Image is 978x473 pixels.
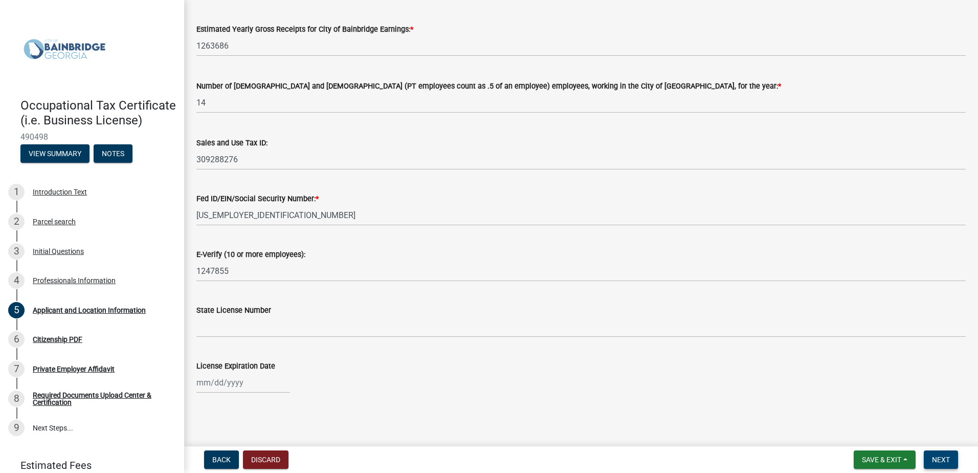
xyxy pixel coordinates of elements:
[8,391,25,407] div: 8
[33,365,115,373] div: Private Employer Affidavit
[8,213,25,230] div: 2
[862,456,901,464] span: Save & Exit
[20,132,164,142] span: 490498
[8,302,25,318] div: 5
[196,26,413,33] label: Estimated Yearly Gross Receipts for City of Bainbridge Earnings:
[20,144,90,163] button: View Summary
[196,363,275,370] label: License Expiration Date
[8,331,25,348] div: 6
[196,251,305,259] label: E-Verify (10 or more employees):
[94,150,132,158] wm-modal-confirm: Notes
[20,150,90,158] wm-modal-confirm: Summary
[8,272,25,289] div: 4
[854,450,916,469] button: Save & Exit
[33,307,146,314] div: Applicant and Location Information
[243,450,288,469] button: Discard
[196,307,271,314] label: State License Number
[196,196,319,203] label: Fed ID/EIN/Social Security Number:
[33,336,82,343] div: Citizenship PDF
[924,450,958,469] button: Next
[196,372,290,393] input: mm/dd/yyyy
[196,140,268,147] label: Sales and Use Tax ID:
[33,277,116,284] div: Professionals Information
[212,456,231,464] span: Back
[33,218,76,225] div: Parcel search
[33,248,84,255] div: Initial Questions
[20,98,176,128] h4: Occupational Tax Certificate (i.e. Business License)
[204,450,239,469] button: Back
[196,83,781,90] label: Number of [DEMOGRAPHIC_DATA] and [DEMOGRAPHIC_DATA] (PT employees count as .5 of an employee) emp...
[33,188,87,196] div: Introduction Text
[932,456,950,464] span: Next
[8,420,25,436] div: 9
[8,243,25,260] div: 3
[94,144,132,163] button: Notes
[20,11,108,88] img: City of Bainbridge, Georgia (Canceled)
[33,392,168,406] div: Required Documents Upload Center & Certification
[8,361,25,377] div: 7
[8,184,25,200] div: 1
